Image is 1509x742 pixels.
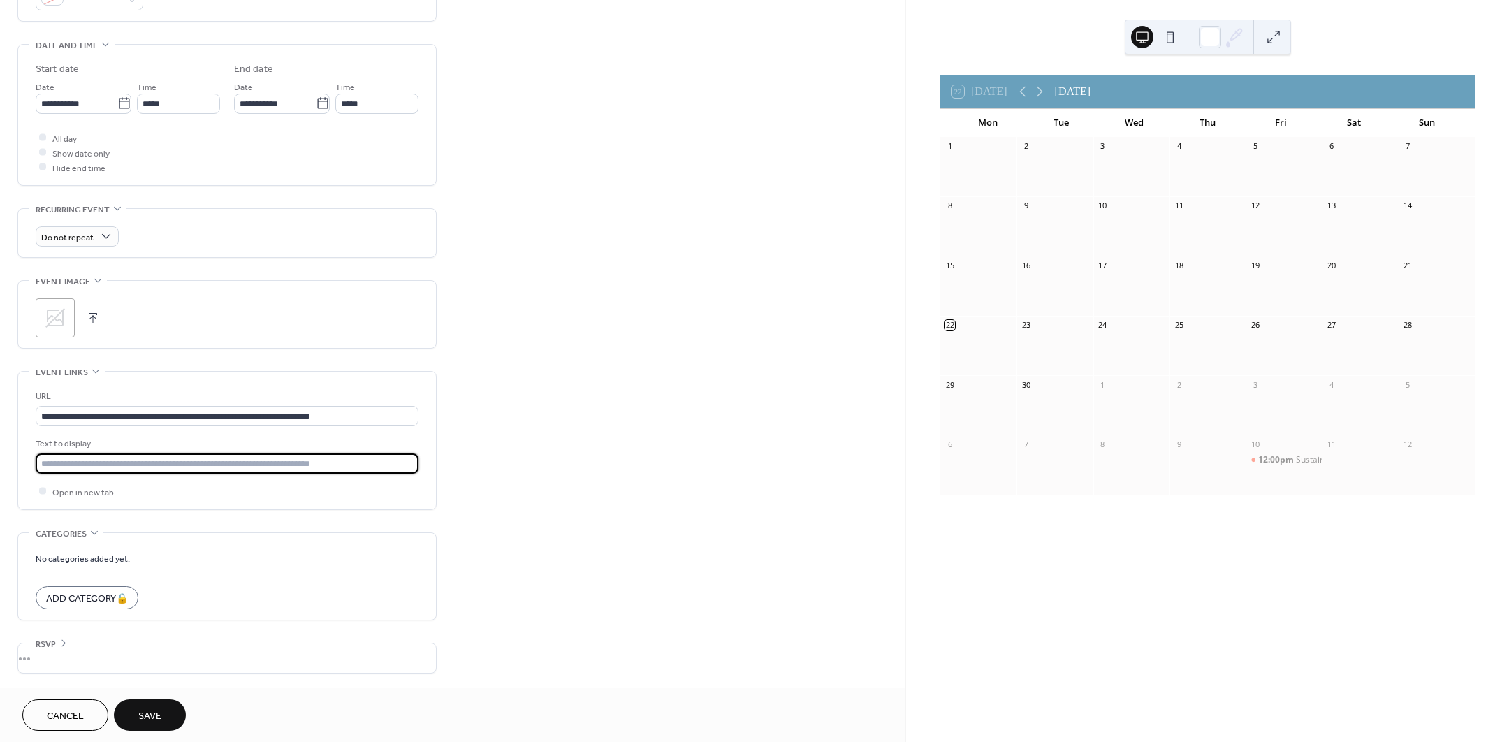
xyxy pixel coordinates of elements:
[1021,379,1031,390] div: 30
[1174,201,1184,211] div: 11
[1403,201,1413,211] div: 14
[945,439,955,449] div: 6
[1403,141,1413,152] div: 7
[1098,141,1108,152] div: 3
[1021,260,1031,270] div: 16
[1098,320,1108,330] div: 24
[1171,109,1244,137] div: Thu
[1250,141,1260,152] div: 5
[41,229,94,245] span: Do not repeat
[1403,260,1413,270] div: 21
[1326,439,1336,449] div: 11
[1296,454,1412,466] div: Sustainability in Early Careers
[22,699,108,731] button: Cancel
[36,527,87,541] span: Categories
[1055,83,1091,100] div: [DATE]
[36,275,90,289] span: Event image
[945,201,955,211] div: 8
[1326,379,1336,390] div: 4
[36,551,130,566] span: No categories added yet.
[1021,201,1031,211] div: 9
[52,131,77,146] span: All day
[1403,379,1413,390] div: 5
[36,365,88,380] span: Event links
[1021,439,1031,449] div: 7
[1174,260,1184,270] div: 18
[1250,260,1260,270] div: 19
[36,80,54,94] span: Date
[1174,141,1184,152] div: 4
[234,80,253,94] span: Date
[1174,320,1184,330] div: 25
[945,141,955,152] div: 1
[945,260,955,270] div: 15
[1244,109,1318,137] div: Fri
[1246,454,1322,466] div: Sustainability in Early Careers
[36,203,110,217] span: Recurring event
[1326,141,1336,152] div: 6
[945,379,955,390] div: 29
[1326,201,1336,211] div: 13
[36,62,79,77] div: Start date
[945,320,955,330] div: 22
[1098,379,1108,390] div: 1
[1021,320,1031,330] div: 23
[52,161,105,175] span: Hide end time
[1250,201,1260,211] div: 12
[1025,109,1098,137] div: Tue
[1390,109,1464,137] div: Sun
[36,38,98,53] span: Date and time
[18,643,436,673] div: •••
[1098,109,1171,137] div: Wed
[1403,439,1413,449] div: 12
[1326,260,1336,270] div: 20
[1098,201,1108,211] div: 10
[1021,141,1031,152] div: 2
[1326,320,1336,330] div: 27
[1174,439,1184,449] div: 9
[1098,439,1108,449] div: 8
[36,389,416,404] div: URL
[1258,454,1296,466] span: 12:00pm
[36,298,75,337] div: ;
[47,709,84,724] span: Cancel
[1174,379,1184,390] div: 2
[52,485,114,500] span: Open in new tab
[335,80,355,94] span: Time
[52,146,110,161] span: Show date only
[137,80,156,94] span: Time
[234,62,273,77] div: End date
[114,699,186,731] button: Save
[952,109,1025,137] div: Mon
[1403,320,1413,330] div: 28
[1318,109,1391,137] div: Sat
[36,637,56,652] span: RSVP
[1250,320,1260,330] div: 26
[138,709,161,724] span: Save
[1098,260,1108,270] div: 17
[1250,379,1260,390] div: 3
[1250,439,1260,449] div: 10
[36,437,416,451] div: Text to display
